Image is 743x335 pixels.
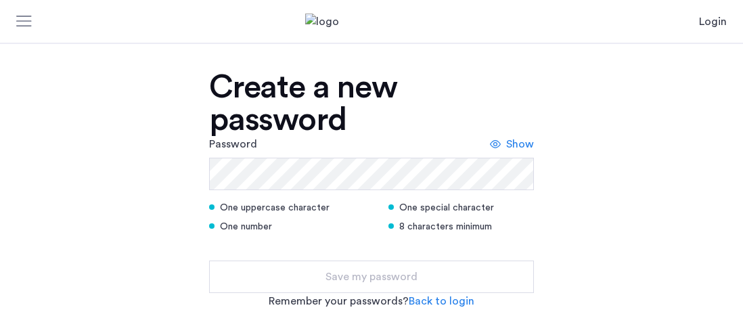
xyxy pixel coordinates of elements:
div: One number [209,220,371,233]
div: One uppercase character [209,201,371,215]
span: Save my password [325,269,418,285]
a: Login [699,14,727,30]
span: Show [506,136,534,152]
a: Cazamio Logo [305,14,438,30]
label: Password [209,136,257,152]
img: logo [305,14,438,30]
div: One special character [388,201,534,215]
span: Remember your passwords? [269,296,409,307]
div: Create a new password [209,71,534,136]
div: 8 characters minimum [388,220,534,233]
button: button [209,261,534,293]
a: Back to login [409,293,474,309]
